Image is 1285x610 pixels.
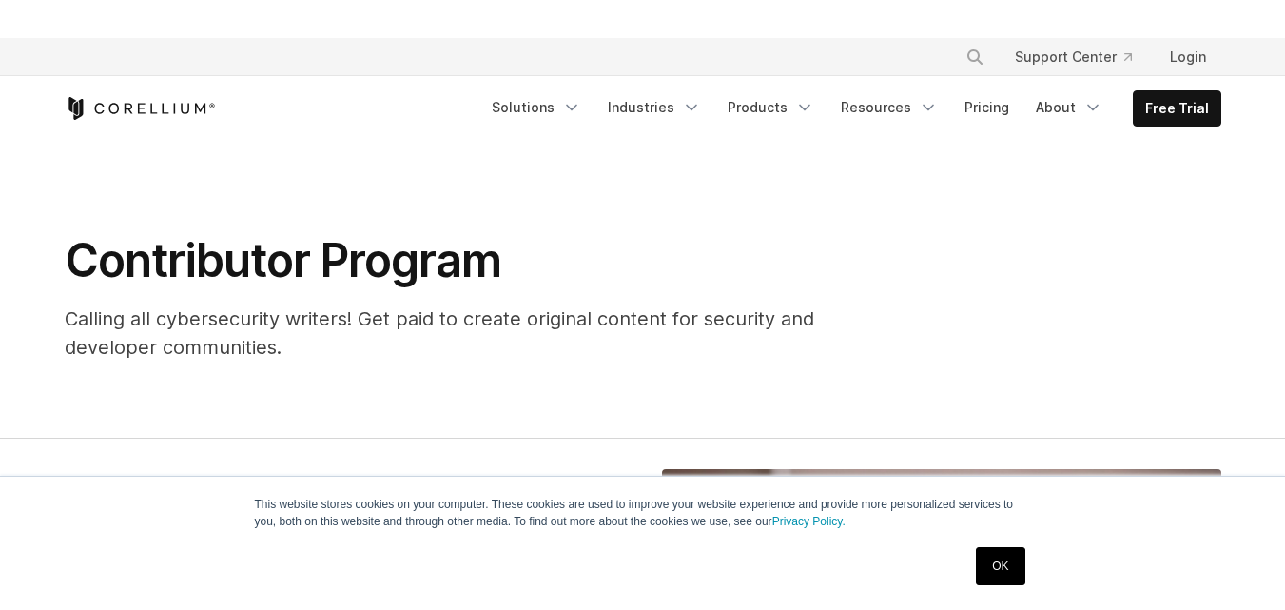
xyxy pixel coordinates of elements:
a: Pricing [953,90,1021,125]
a: Products [716,90,826,125]
a: OK [976,547,1024,585]
a: Industries [596,90,712,125]
p: Calling all cybersecurity writers! Get paid to create original content for security and developer... [65,305,868,362]
a: Resources [829,90,949,125]
a: Login [1155,40,1221,74]
button: Search [958,40,992,74]
a: Corellium Home [65,97,216,120]
p: This website stores cookies on your computer. These cookies are used to improve your website expe... [255,496,1031,530]
h1: Contributor Program [65,232,868,289]
a: Privacy Policy. [772,515,846,528]
div: Navigation Menu [480,90,1221,127]
a: Support Center [1000,40,1147,74]
a: About [1024,90,1114,125]
a: Solutions [480,90,593,125]
a: Free Trial [1134,91,1220,126]
div: Navigation Menu [943,40,1221,74]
